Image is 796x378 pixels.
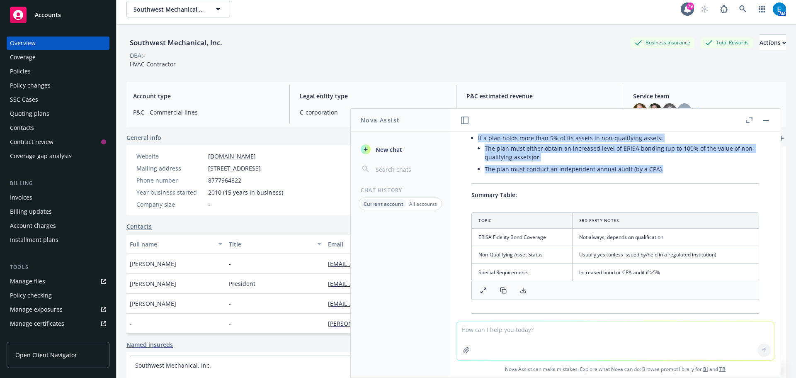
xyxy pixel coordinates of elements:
span: Southwest Mechanical, Inc. [133,5,205,14]
a: Manage files [7,275,109,288]
div: Mailing address [136,164,205,173]
div: Billing [7,179,109,188]
a: +3 [694,107,700,112]
a: Manage exposures [7,303,109,316]
span: Disclaimer: [471,321,502,329]
button: Email [325,234,490,254]
div: Quoting plans [10,107,49,120]
span: HVAC Contractor [130,60,176,68]
div: 79 [687,2,694,10]
span: [STREET_ADDRESS] [208,164,261,173]
button: New chat [357,142,443,157]
p: Current account [364,200,403,207]
a: Coverage gap analysis [7,149,109,163]
p: All accounts [409,200,437,207]
td: Usually yes (unless issued by/held in a regulated institution) [572,246,759,263]
li: The plan must either obtain an increased level of ERISA bonding (up to 100% of the value of non-q... [485,142,759,163]
span: Legal entity type [300,92,446,100]
div: Southwest Mechanical, Inc. [126,37,226,48]
a: Invoices [7,191,109,204]
img: photo [663,103,676,117]
a: Southwest Mechanical, Inc. [135,361,211,369]
span: Accounts [35,12,61,18]
td: Increased bond or CPA audit if >5% [572,263,759,281]
span: C-corporation [300,108,446,117]
div: Tools [7,263,109,271]
a: [EMAIL_ADDRESS][DOMAIN_NAME] [328,300,432,307]
a: Policies [7,65,109,78]
a: Accounts [7,3,109,27]
span: 8777964822 [208,176,241,185]
div: Business Insurance [631,37,694,48]
a: Report a Bug [716,1,732,17]
span: P&C estimated revenue [466,92,613,100]
div: Policy changes [10,79,51,92]
th: 3rd Party Notes [572,213,759,229]
a: Switch app [754,1,770,17]
span: - [130,319,132,328]
td: ERISA Fidelity Bond Coverage [472,229,572,246]
span: [PERSON_NAME] [130,259,176,268]
td: Not always; depends on qualification [572,229,759,246]
div: Email [328,240,477,249]
a: Manage certificates [7,317,109,330]
div: Website [136,152,205,161]
span: - [229,319,231,328]
span: Summary Table: [471,191,517,199]
span: Account type [133,92,279,100]
span: General info [126,133,161,142]
a: Manage claims [7,331,109,344]
span: Open Client Navigator [15,351,77,359]
div: Billing updates [10,205,52,218]
div: Manage exposures [10,303,63,316]
span: or [533,153,539,161]
a: Installment plans [7,233,109,246]
input: Search chats [374,163,440,175]
div: Chat History [351,187,450,194]
span: HB [680,106,689,115]
button: Southwest Mechanical, Inc. [126,1,230,17]
div: Manage files [10,275,45,288]
img: photo [633,103,646,117]
th: Topic [472,213,572,229]
a: Contract review [7,135,109,149]
a: SSC Cases [7,93,109,106]
span: - [229,259,231,268]
span: Nova Assist can make mistakes. Explore what Nova can do: Browse prompt library for and [453,361,777,378]
img: photo [773,2,786,16]
div: Policy checking [10,289,52,302]
a: Overview [7,37,109,50]
div: Contract review [10,135,53,149]
a: Account charges [7,219,109,232]
div: Invoices [10,191,32,204]
div: Manage claims [10,331,52,344]
a: Named insureds [126,340,173,349]
span: New chat [374,145,402,154]
h1: Nova Assist [361,116,400,124]
span: - [208,200,210,209]
a: Coverage [7,51,109,64]
div: Installment plans [10,233,58,246]
div: Coverage [10,51,36,64]
div: Phone number [136,176,205,185]
div: Account charges [10,219,56,232]
div: SSC Cases [10,93,38,106]
div: Title [229,240,312,249]
div: Actions [760,35,786,51]
span: P&C - Commercial lines [133,108,279,117]
a: TR [719,366,726,373]
td: Special Requirements [472,263,572,281]
div: Year business started [136,188,205,197]
div: Total Rewards [701,37,753,48]
span: 2010 (15 years in business) [208,188,283,197]
td: Non-Qualifying Asset Status [472,246,572,263]
a: Search [735,1,751,17]
a: [DOMAIN_NAME] [208,152,256,160]
a: add [776,133,786,143]
a: [PERSON_NAME][EMAIL_ADDRESS][DOMAIN_NAME] [328,319,478,327]
button: Full name [126,234,226,254]
span: [PERSON_NAME] [130,279,176,288]
img: photo [648,103,661,117]
a: [EMAIL_ADDRESS][DOMAIN_NAME] [328,280,432,288]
